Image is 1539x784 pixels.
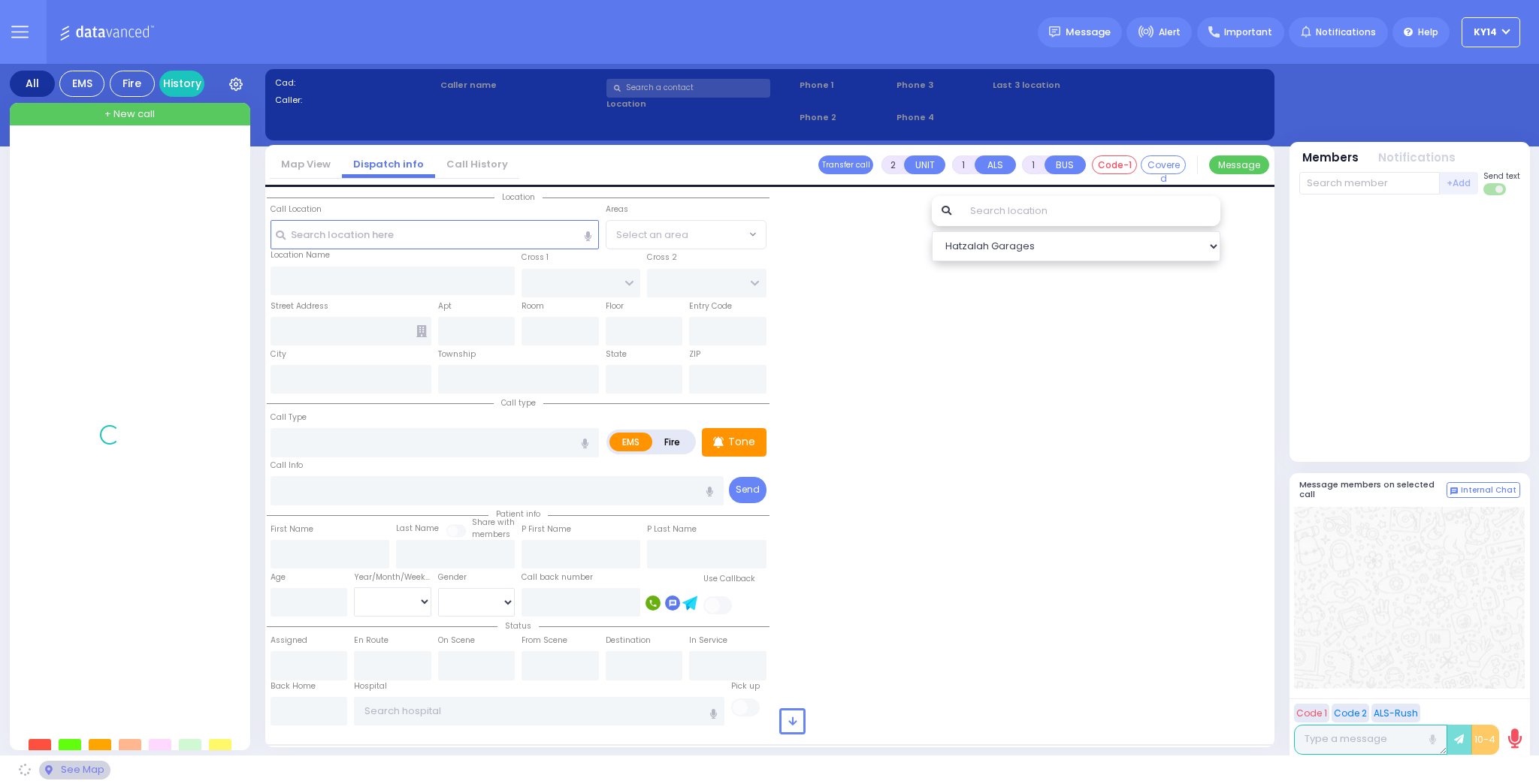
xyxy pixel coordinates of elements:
button: Code 2 [1332,704,1369,722]
a: History [159,71,204,97]
button: Transfer call [818,155,873,174]
label: Use Callback [703,573,755,585]
a: Map View [270,157,342,171]
label: P Last Name [647,523,697,535]
label: Entry Code [689,300,732,312]
input: Search hospital [354,697,724,725]
label: On Scene [438,635,475,647]
button: Covered [1141,155,1186,174]
input: Search location here [271,220,599,249]
label: Call Info [271,460,303,472]
span: Call type [494,397,543,409]
span: Patient info [488,508,548,520]
span: + New call [104,107,155,122]
label: Age [271,571,286,583]
label: Call Location [271,204,322,216]
label: Assigned [271,635,307,647]
span: Notifications [1316,26,1376,39]
label: From Scene [522,635,567,647]
label: Last 3 location [993,79,1129,92]
label: Turn off text [1483,182,1507,197]
button: Message [1209,155,1269,174]
label: Location Name [271,249,330,261]
div: See map [39,761,110,779]
button: Internal Chat [1447,482,1520,499]
label: En Route [354,635,389,647]
label: City [271,348,286,360]
label: Cross 1 [522,252,549,264]
span: Location [494,191,543,203]
label: Areas [606,204,628,216]
span: Message [1066,25,1111,40]
span: KY14 [1474,26,1497,39]
label: Last Name [396,523,439,535]
label: Caller: [275,94,436,107]
label: In Service [689,635,727,647]
small: Share with [472,517,515,528]
input: Search member [1299,172,1440,194]
label: Apt [438,300,452,312]
span: Phone 1 [800,79,891,92]
h5: Message members on selected call [1299,480,1447,499]
label: Gender [438,571,467,583]
button: Members [1302,149,1359,167]
label: Floor [606,300,624,312]
span: Alert [1159,26,1181,39]
span: Help [1418,26,1438,39]
label: Hospital [354,680,387,692]
label: Destination [606,635,651,647]
img: message.svg [1049,26,1060,38]
label: P First Name [522,523,571,535]
span: Phone 4 [896,111,988,124]
input: Search location [960,196,1220,226]
label: Fire [652,433,694,451]
button: UNIT [904,155,945,174]
span: Send text [1483,170,1520,182]
label: Call Type [271,412,307,424]
span: Select an area [616,228,688,243]
label: EMS [609,433,653,451]
div: Year/Month/Week/Day [354,571,431,583]
button: KY14 [1462,17,1520,47]
button: Code 1 [1294,704,1329,722]
label: Call back number [522,571,593,583]
label: Location [606,98,795,110]
label: Cross 2 [647,252,677,264]
label: Township [438,348,476,360]
img: Logo [59,23,159,41]
p: Tone [728,434,755,450]
span: Important [1224,26,1272,39]
label: Street Address [271,300,328,312]
div: Fire [110,71,155,97]
span: Status [497,620,539,632]
span: Other building occupants [416,325,427,337]
label: ZIP [689,348,700,360]
button: ALS [975,155,1016,174]
span: Phone 2 [800,111,891,124]
label: Room [522,300,544,312]
label: Pick up [731,680,760,692]
div: All [10,71,55,97]
a: Dispatch info [342,157,435,171]
label: Cad: [275,77,436,89]
button: Notifications [1378,149,1456,167]
button: Send [729,477,766,503]
label: First Name [271,523,313,535]
label: Caller name [440,79,601,92]
span: Internal Chat [1461,485,1516,496]
a: Call History [435,157,519,171]
div: EMS [59,71,104,97]
span: members [472,529,510,540]
button: ALS-Rush [1371,704,1420,722]
label: Back Home [271,680,316,692]
button: BUS [1045,155,1086,174]
input: Search a contact [606,79,770,98]
button: Code-1 [1092,155,1137,174]
label: State [606,348,627,360]
img: comment-alt.png [1450,487,1458,495]
span: Phone 3 [896,79,988,92]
